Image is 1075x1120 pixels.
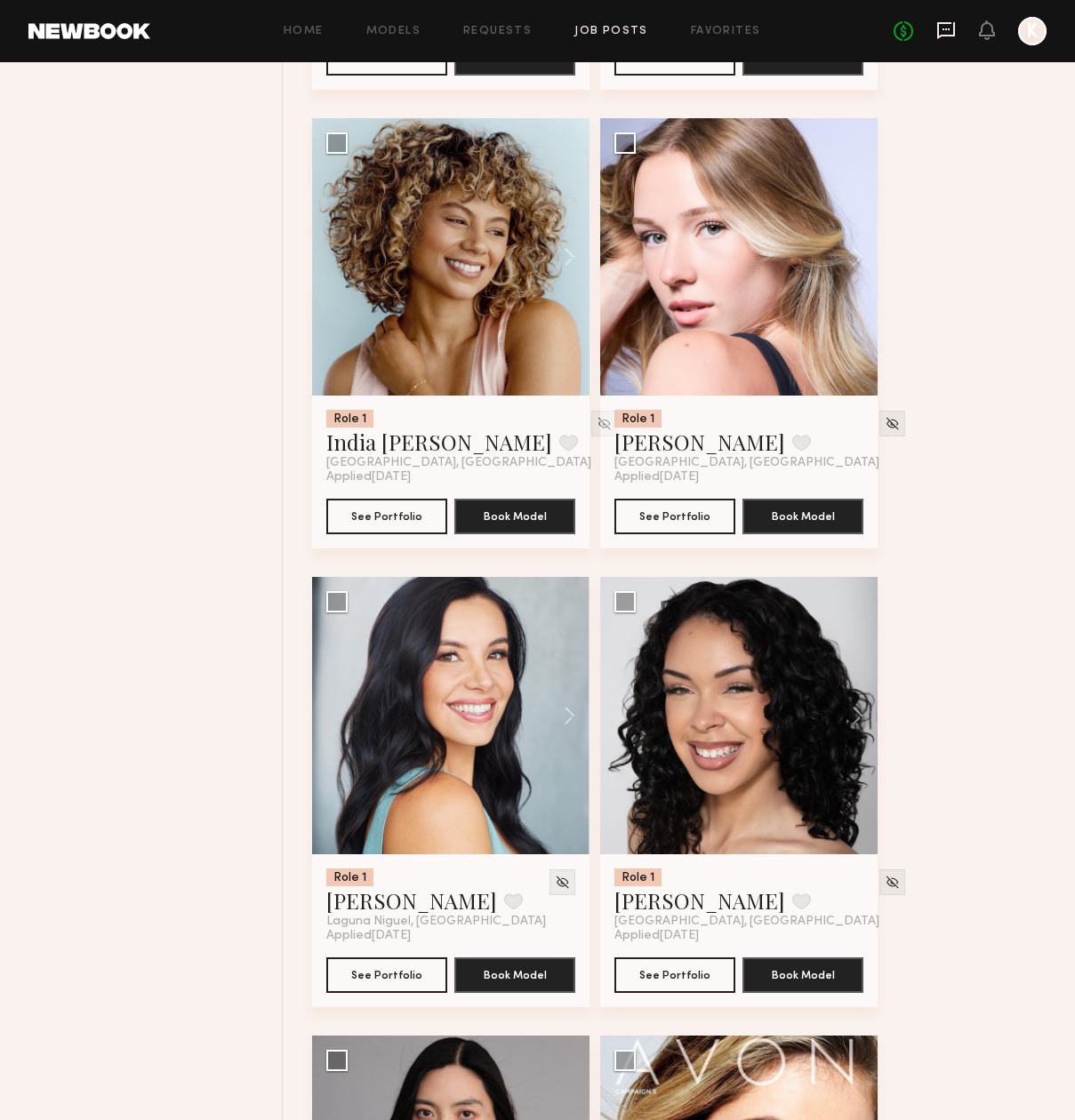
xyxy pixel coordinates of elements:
[326,410,373,428] div: Role 1
[742,957,863,993] button: Book Model
[454,957,575,993] button: Book Model
[614,470,863,484] div: Applied [DATE]
[326,470,575,484] div: Applied [DATE]
[885,875,900,890] img: Unhide Model
[326,499,447,534] button: See Portfolio
[614,499,735,534] button: See Portfolio
[597,416,612,431] img: Unhide Model
[885,416,900,431] img: Unhide Model
[555,875,570,890] img: Unhide Model
[742,499,863,534] button: Book Model
[326,915,546,929] span: Laguna Niguel, [GEOGRAPHIC_DATA]
[614,868,662,886] div: Role 1
[1018,17,1047,45] a: K
[614,957,735,993] button: See Portfolio
[326,868,373,886] div: Role 1
[742,49,863,64] a: Book Model
[366,26,421,37] a: Models
[284,26,324,37] a: Home
[614,410,662,428] div: Role 1
[691,26,761,37] a: Favorites
[463,26,532,37] a: Requests
[454,966,575,981] a: Book Model
[742,966,863,981] a: Book Model
[614,886,785,915] a: [PERSON_NAME]
[614,456,879,470] span: [GEOGRAPHIC_DATA], [GEOGRAPHIC_DATA]
[574,26,648,37] a: Job Posts
[326,929,575,943] div: Applied [DATE]
[326,957,447,993] button: See Portfolio
[326,886,497,915] a: [PERSON_NAME]
[614,915,879,929] span: [GEOGRAPHIC_DATA], [GEOGRAPHIC_DATA]
[326,428,552,456] a: India [PERSON_NAME]
[614,929,863,943] div: Applied [DATE]
[454,49,575,64] a: Book Model
[742,508,863,523] a: Book Model
[326,456,591,470] span: [GEOGRAPHIC_DATA], [GEOGRAPHIC_DATA]
[454,508,575,523] a: Book Model
[614,428,785,456] a: [PERSON_NAME]
[454,499,575,534] button: Book Model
